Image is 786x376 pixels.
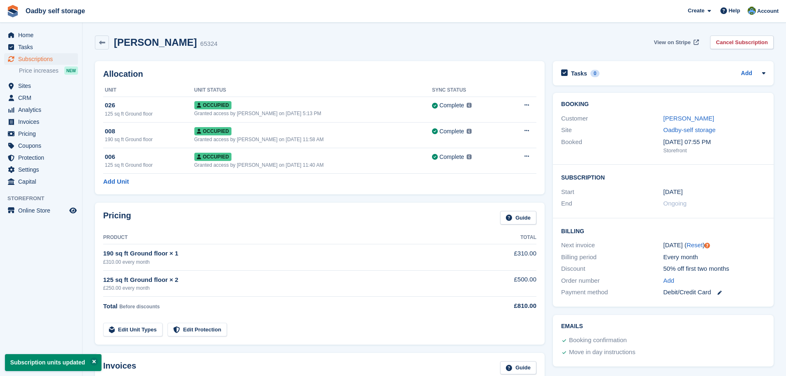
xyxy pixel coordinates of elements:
span: Occupied [194,127,231,135]
a: menu [4,41,78,53]
h2: Pricing [103,211,131,225]
div: [DATE] 07:55 PM [663,137,765,147]
a: Add Unit [103,177,129,187]
div: 190 sq ft Ground floor [105,136,194,143]
th: Unit [103,84,194,97]
a: menu [4,152,78,163]
div: 125 sq ft Ground floor [105,110,194,118]
img: Sanjeave Nagra [748,7,756,15]
span: Coupons [18,140,68,151]
div: Storefront [663,147,765,155]
div: Complete [439,153,464,161]
img: icon-info-grey-7440780725fd019a000dd9b08b2336e03edf1995a4989e88bcd33f0948082b44.svg [467,103,472,108]
span: Tasks [18,41,68,53]
a: menu [4,176,78,187]
a: Price increases NEW [19,66,78,75]
a: menu [4,164,78,175]
a: [PERSON_NAME] [663,115,714,122]
div: 125 sq ft Ground floor × 2 [103,275,470,285]
th: Total [470,231,536,244]
div: Debit/Credit Card [663,288,765,297]
a: menu [4,140,78,151]
th: Sync Status [432,84,505,97]
td: £310.00 [470,244,536,270]
span: CRM [18,92,68,104]
span: View on Stripe [654,38,691,47]
img: stora-icon-8386f47178a22dfd0bd8f6a31ec36ba5ce8667c1dd55bd0f319d3a0aa187defe.svg [7,5,19,17]
span: Sites [18,80,68,92]
a: Edit Unit Types [103,323,163,336]
div: Billing period [561,253,663,262]
span: Storefront [7,194,82,203]
h2: Tasks [571,70,587,77]
div: Granted access by [PERSON_NAME] on [DATE] 5:13 PM [194,110,432,117]
span: Analytics [18,104,68,116]
th: Unit Status [194,84,432,97]
span: Capital [18,176,68,187]
div: Order number [561,276,663,286]
span: Pricing [18,128,68,140]
span: Invoices [18,116,68,128]
div: Move in day instructions [569,348,635,357]
a: Cancel Subscription [710,35,774,49]
div: Every month [663,253,765,262]
div: NEW [64,66,78,75]
span: Online Store [18,205,68,216]
a: View on Stripe [651,35,701,49]
a: Add [663,276,675,286]
div: 026 [105,101,194,110]
span: Subscriptions [18,53,68,65]
img: icon-info-grey-7440780725fd019a000dd9b08b2336e03edf1995a4989e88bcd33f0948082b44.svg [467,154,472,159]
div: Discount [561,264,663,274]
div: End [561,199,663,208]
h2: Billing [561,227,765,235]
div: £310.00 every month [103,258,470,266]
div: 65324 [200,39,217,49]
a: menu [4,29,78,41]
span: Before discounts [119,304,160,310]
div: 008 [105,127,194,136]
div: 0 [590,70,600,77]
a: Reset [687,241,703,248]
div: Complete [439,101,464,110]
h2: Emails [561,323,765,330]
a: menu [4,128,78,140]
span: Settings [18,164,68,175]
a: Preview store [68,206,78,215]
span: Ongoing [663,200,687,207]
span: Total [103,303,118,310]
div: Start [561,187,663,197]
div: Tooltip anchor [703,242,711,249]
div: Complete [439,127,464,136]
a: menu [4,104,78,116]
h2: Allocation [103,69,536,79]
div: £810.00 [470,301,536,311]
div: 006 [105,152,194,162]
h2: Invoices [103,361,136,375]
div: Next invoice [561,241,663,250]
div: Granted access by [PERSON_NAME] on [DATE] 11:40 AM [194,161,432,169]
td: £500.00 [470,270,536,296]
div: 50% off first two months [663,264,765,274]
h2: [PERSON_NAME] [114,37,197,48]
a: menu [4,92,78,104]
div: 125 sq ft Ground floor [105,161,194,169]
div: Site [561,125,663,135]
th: Product [103,231,470,244]
a: menu [4,205,78,216]
img: icon-info-grey-7440780725fd019a000dd9b08b2336e03edf1995a4989e88bcd33f0948082b44.svg [467,129,472,134]
div: £250.00 every month [103,284,470,292]
a: Oadby-self storage [663,126,716,133]
div: 190 sq ft Ground floor × 1 [103,249,470,258]
span: Account [757,7,779,15]
a: menu [4,53,78,65]
time: 2024-12-11 01:00:00 UTC [663,187,683,197]
a: Add [741,69,752,78]
div: Booking confirmation [569,336,627,345]
div: Payment method [561,288,663,297]
h2: Subscription [561,173,765,181]
a: menu [4,80,78,92]
div: Booked [561,137,663,155]
span: Help [729,7,740,15]
span: Protection [18,152,68,163]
